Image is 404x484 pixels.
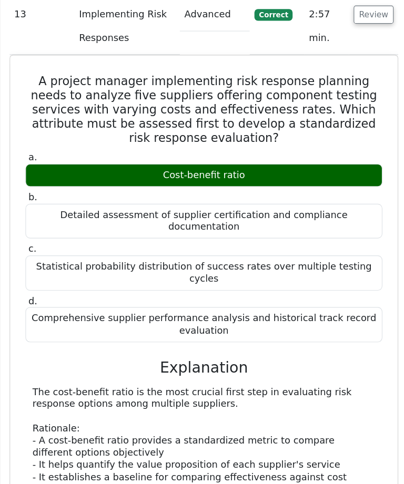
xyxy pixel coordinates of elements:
[45,218,52,228] span: c.
[42,147,362,167] div: Cost-benefit ratio
[42,229,362,260] div: Statistical probability distribution of success rates over multiple testing cycles
[247,8,281,18] span: Correct
[336,5,372,21] button: Review
[42,275,362,306] div: Comprehensive supplier performance analysis and historical track record evaluation
[45,264,53,274] span: d.
[41,66,363,129] h5: A project manager implementing risk response planning needs to analyze five suppliers offering co...
[45,171,53,181] span: b.
[45,136,53,146] span: a.
[42,182,362,214] div: Detailed assessment of supplier certification and compliance documentation
[48,321,356,337] h3: Explanation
